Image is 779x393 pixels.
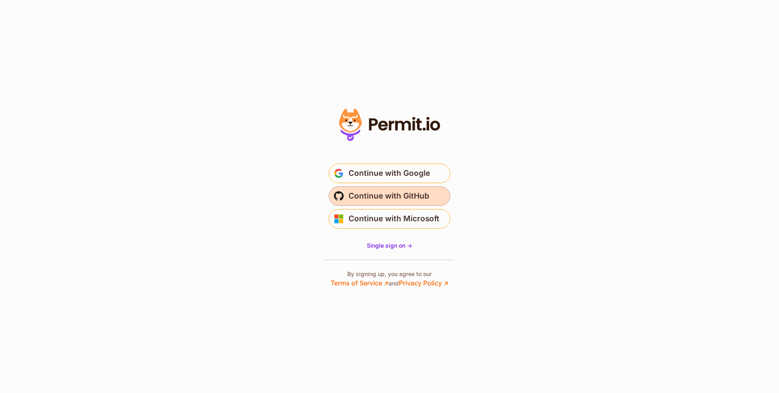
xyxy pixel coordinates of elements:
button: Continue with GitHub [329,186,450,206]
span: Continue with Google [349,167,430,180]
span: Single sign on -> [367,242,412,249]
span: Continue with GitHub [349,190,429,203]
a: Single sign on -> [367,242,412,250]
a: Privacy Policy ↗ [399,279,448,287]
span: Continue with Microsoft [349,212,439,225]
p: By signing up, you agree to our and [331,270,448,288]
a: Terms of Service ↗ [331,279,389,287]
button: Continue with Microsoft [329,209,450,229]
button: Continue with Google [329,164,450,183]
